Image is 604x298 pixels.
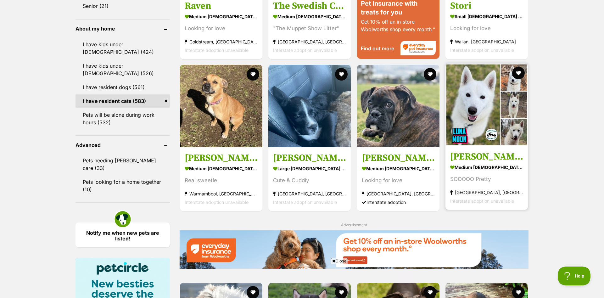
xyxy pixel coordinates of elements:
a: Pets needing [PERSON_NAME] care (33) [75,154,170,175]
button: favourite [335,68,348,81]
a: I have resident dogs (561) [75,81,170,94]
img: Dee Reynolds - Staffordshire Bull Terrier Dog [268,65,351,147]
h3: [PERSON_NAME] [273,152,346,164]
strong: medium [DEMOGRAPHIC_DATA] Dog [185,12,258,21]
div: Interstate adoption [362,198,435,206]
a: I have kids under [DEMOGRAPHIC_DATA] (424) [75,38,170,59]
button: favourite [424,68,436,81]
h3: [PERSON_NAME] [362,152,435,164]
span: Close [331,258,348,264]
strong: Coldstream, [GEOGRAPHIC_DATA] [185,37,258,46]
span: Interstate adoption unavailable [185,47,249,53]
header: About my home [75,26,170,31]
button: favourite [247,68,259,81]
a: Pets will be alone during work hours (532) [75,108,170,129]
strong: Wallan, [GEOGRAPHIC_DATA] [450,37,523,46]
img: Narla - Staffordshire Bull Terrier Dog [180,65,262,147]
strong: medium [DEMOGRAPHIC_DATA] Dog [450,163,523,172]
strong: [GEOGRAPHIC_DATA], [GEOGRAPHIC_DATA] [362,189,435,198]
span: Interstate adoption unavailable [185,200,249,205]
strong: Warrnambool, [GEOGRAPHIC_DATA] [185,189,258,198]
div: Looking for love [362,176,435,185]
a: Everyday Insurance promotional banner [179,230,528,270]
h3: [PERSON_NAME] [450,151,523,163]
iframe: Advertisement [187,267,417,295]
img: Baxter - Boxer Dog [357,65,439,147]
div: SOOOOO Pretty [450,175,523,183]
a: I have kids under [DEMOGRAPHIC_DATA] (526) [75,59,170,80]
strong: [GEOGRAPHIC_DATA], [GEOGRAPHIC_DATA] [273,37,346,46]
img: adc.png [300,0,305,5]
strong: medium [DEMOGRAPHIC_DATA] Dog [362,164,435,173]
span: Advertisement [341,222,367,227]
strong: medium [DEMOGRAPHIC_DATA] Dog [185,164,258,173]
h3: [PERSON_NAME] [185,152,258,164]
a: [PERSON_NAME] medium [DEMOGRAPHIC_DATA] Dog SOOOOO Pretty [GEOGRAPHIC_DATA], [GEOGRAPHIC_DATA] In... [445,146,528,210]
a: [PERSON_NAME] medium [DEMOGRAPHIC_DATA] Dog Real sweetie Warrnambool, [GEOGRAPHIC_DATA] Interstat... [180,147,262,211]
a: Notify me when new pets are listed! [75,222,170,247]
div: Looking for love [185,24,258,32]
header: Advanced [75,142,170,148]
strong: medium [DEMOGRAPHIC_DATA] Dog [273,12,346,21]
div: Cute & Cuddly [273,176,346,185]
button: favourite [512,67,525,79]
strong: [GEOGRAPHIC_DATA], [GEOGRAPHIC_DATA] [450,188,523,197]
div: "The Muppet Show Litter" [273,24,346,32]
span: Interstate adoption unavailable [450,198,514,204]
strong: [GEOGRAPHIC_DATA], [GEOGRAPHIC_DATA] [273,189,346,198]
img: Everyday Insurance promotional banner [179,230,528,269]
strong: small [DEMOGRAPHIC_DATA] Dog [450,12,523,21]
img: Luna Moon - Siberian Husky Dog [445,64,528,146]
strong: large [DEMOGRAPHIC_DATA] Dog [273,164,346,173]
div: Real sweetie [185,176,258,185]
a: [PERSON_NAME] medium [DEMOGRAPHIC_DATA] Dog Looking for love [GEOGRAPHIC_DATA], [GEOGRAPHIC_DATA]... [357,147,439,211]
a: Pets looking for a home together (10) [75,175,170,196]
span: Interstate adoption unavailable [450,47,514,53]
span: Interstate adoption unavailable [273,200,337,205]
div: Looking for love [450,24,523,32]
a: [PERSON_NAME] large [DEMOGRAPHIC_DATA] Dog Cute & Cuddly [GEOGRAPHIC_DATA], [GEOGRAPHIC_DATA] Int... [268,147,351,211]
span: Interstate adoption unavailable [273,47,337,53]
a: I have resident cats (583) [75,94,170,108]
iframe: Help Scout Beacon - Open [558,267,591,285]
